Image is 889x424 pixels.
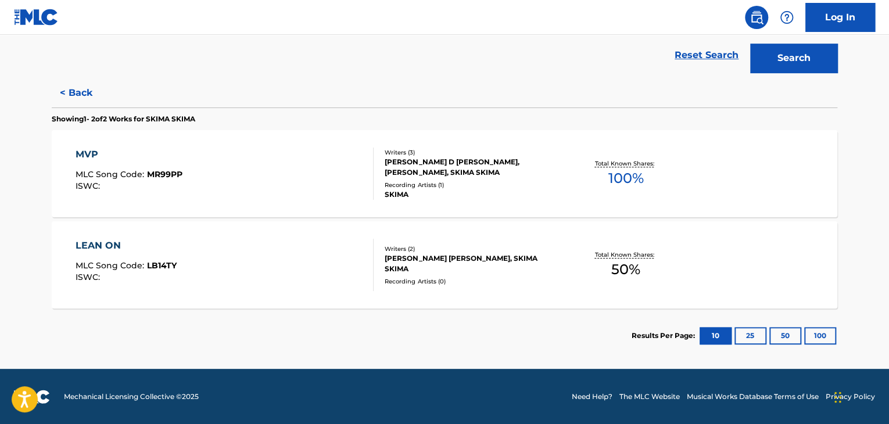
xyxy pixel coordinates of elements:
[52,130,837,217] a: MVPMLC Song Code:MR99PPISWC:Writers (3)[PERSON_NAME] D [PERSON_NAME], [PERSON_NAME], SKIMA SKIMAR...
[831,368,889,424] iframe: Chat Widget
[385,157,560,178] div: [PERSON_NAME] D [PERSON_NAME], [PERSON_NAME], SKIMA SKIMA
[52,114,195,124] p: Showing 1 - 2 of 2 Works for SKIMA SKIMA
[76,260,147,271] span: MLC Song Code :
[734,327,766,344] button: 25
[769,327,801,344] button: 50
[804,327,836,344] button: 100
[594,159,657,168] p: Total Known Shares:
[619,391,680,402] a: The MLC Website
[14,9,59,26] img: MLC Logo
[76,239,177,253] div: LEAN ON
[385,277,560,286] div: Recording Artists ( 0 )
[76,148,182,161] div: MVP
[147,169,182,179] span: MR99PP
[76,272,103,282] span: ISWC :
[805,3,875,32] a: Log In
[687,391,819,402] a: Musical Works Database Terms of Use
[64,391,199,402] span: Mechanical Licensing Collective © 2025
[826,391,875,402] a: Privacy Policy
[608,168,643,189] span: 100 %
[700,327,732,344] button: 10
[780,10,794,24] img: help
[52,221,837,308] a: LEAN ONMLC Song Code:LB14TYISWC:Writers (2)[PERSON_NAME] [PERSON_NAME], SKIMA SKIMARecording Arti...
[750,44,837,73] button: Search
[52,78,121,107] button: < Back
[632,330,698,341] p: Results Per Page:
[745,6,768,29] a: Public Search
[594,250,657,259] p: Total Known Shares:
[76,169,147,179] span: MLC Song Code :
[14,390,50,404] img: logo
[385,245,560,253] div: Writers ( 2 )
[611,259,640,280] span: 50 %
[147,260,177,271] span: LB14TY
[76,181,103,191] span: ISWC :
[669,42,744,68] a: Reset Search
[385,189,560,200] div: SKIMA
[750,10,763,24] img: search
[385,253,560,274] div: [PERSON_NAME] [PERSON_NAME], SKIMA SKIMA
[572,391,612,402] a: Need Help?
[834,380,841,415] div: Drag
[385,148,560,157] div: Writers ( 3 )
[775,6,798,29] div: Help
[385,181,560,189] div: Recording Artists ( 1 )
